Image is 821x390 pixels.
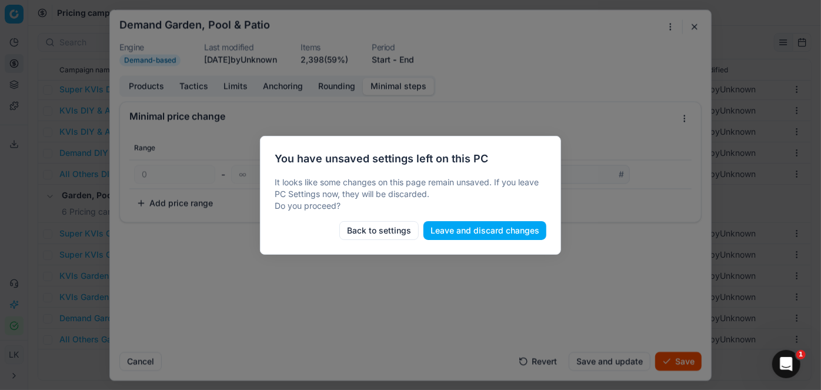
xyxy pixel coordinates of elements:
[796,350,806,359] span: 1
[275,151,546,167] h2: You have unsaved settings left on this PC
[339,221,419,240] button: Back to settings
[423,221,546,240] button: Leave and discard changes
[772,350,800,378] iframe: Intercom live chat
[275,177,539,211] span: It looks like some changes on this page remain unsaved. If you leave PC Settings now, they will b...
